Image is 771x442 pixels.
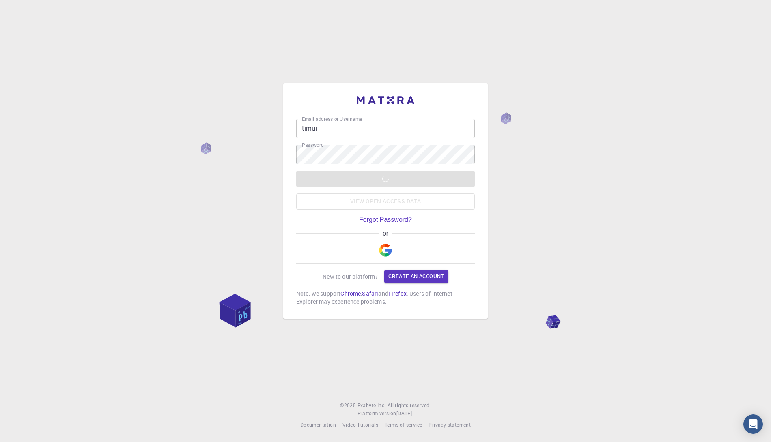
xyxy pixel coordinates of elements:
a: [DATE]. [396,410,413,418]
a: Privacy statement [429,421,471,429]
a: Terms of service [385,421,422,429]
a: Firefox [388,290,407,297]
span: Documentation [300,421,336,428]
a: Video Tutorials [342,421,378,429]
span: © 2025 [340,401,357,410]
span: Privacy statement [429,421,471,428]
p: New to our platform? [323,272,378,281]
a: Safari [362,290,378,297]
span: Video Tutorials [342,421,378,428]
label: Password [302,142,323,148]
span: Terms of service [385,421,422,428]
a: Documentation [300,421,336,429]
img: Google [379,244,392,257]
span: [DATE] . [396,410,413,416]
a: Forgot Password? [359,216,412,223]
span: All rights reserved. [388,401,431,410]
a: Chrome [340,290,361,297]
p: Note: we support , and . Users of Internet Explorer may experience problems. [296,290,475,306]
span: Platform version [358,410,396,418]
span: or [379,230,392,237]
label: Email address or Username [302,116,362,122]
a: Exabyte Inc. [358,401,386,410]
div: Open Intercom Messenger [743,414,763,434]
span: Exabyte Inc. [358,402,386,408]
a: Create an account [384,270,448,283]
